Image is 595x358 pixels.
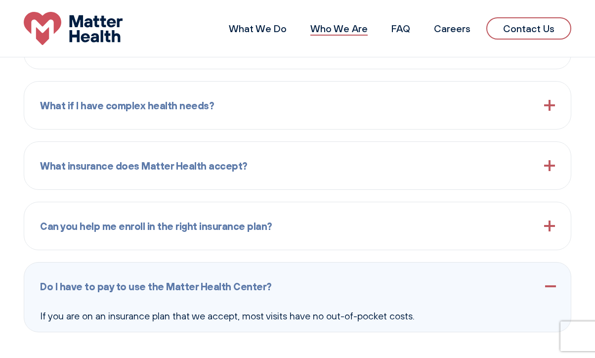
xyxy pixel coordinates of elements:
[391,22,410,35] a: FAQ
[229,22,287,35] a: What We Do
[40,97,214,113] span: What if I have complex health needs?
[486,17,571,40] a: Contact Us
[310,22,368,35] a: Who We Are
[40,308,555,324] p: If you are on an insurance plan that we accept, most visits have no out-of-pocket costs.
[434,22,470,35] a: Careers
[40,158,248,174] span: What insurance does Matter Health accept?
[40,218,272,234] span: Can you help me enroll in the right insurance plan?
[40,278,272,294] span: Do I have to pay to use the Matter Health Center?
